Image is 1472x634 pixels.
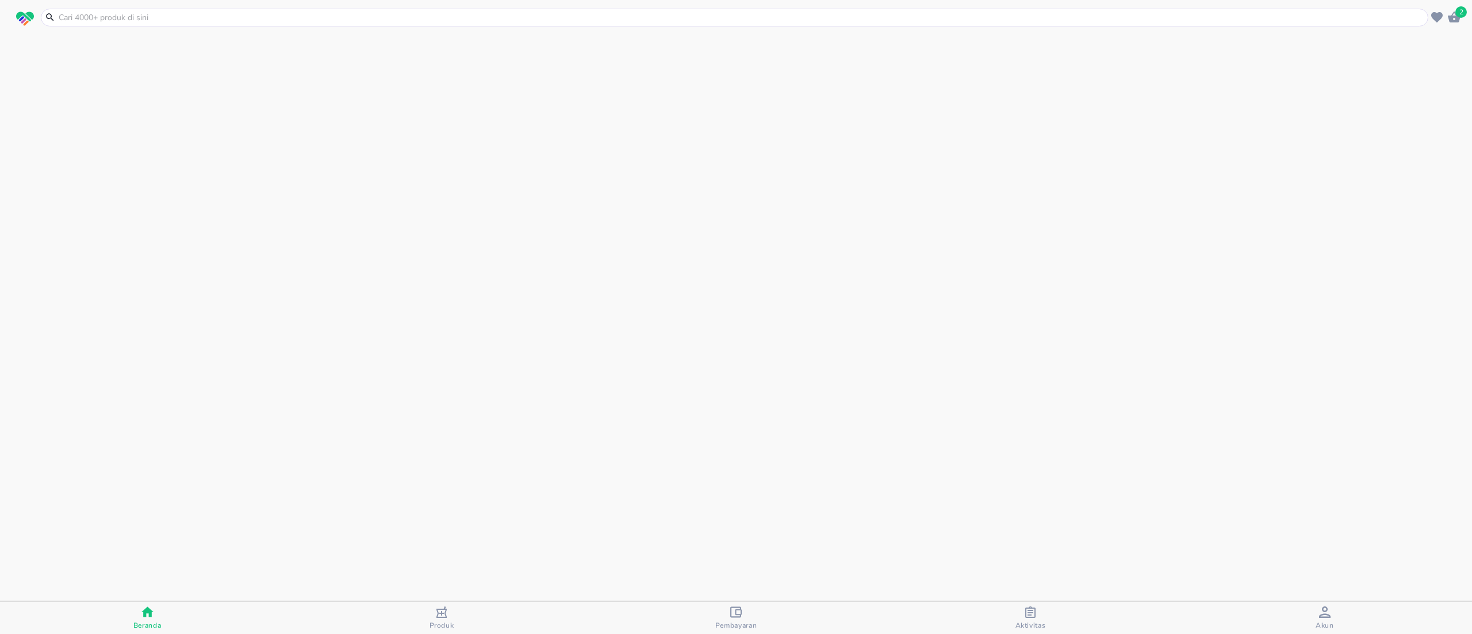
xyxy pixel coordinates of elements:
input: Cari 4000+ produk di sini [57,12,1425,24]
span: Aktivitas [1015,621,1046,630]
button: Aktivitas [883,602,1178,634]
button: Produk [294,602,589,634]
img: logo_swiperx_s.bd005f3b.svg [16,12,34,26]
span: Beranda [133,621,162,630]
span: Pembayaran [715,621,757,630]
button: 2 [1446,9,1463,26]
span: Akun [1316,621,1334,630]
span: Produk [430,621,454,630]
button: Pembayaran [589,602,883,634]
button: Akun [1178,602,1472,634]
span: 2 [1455,6,1467,18]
